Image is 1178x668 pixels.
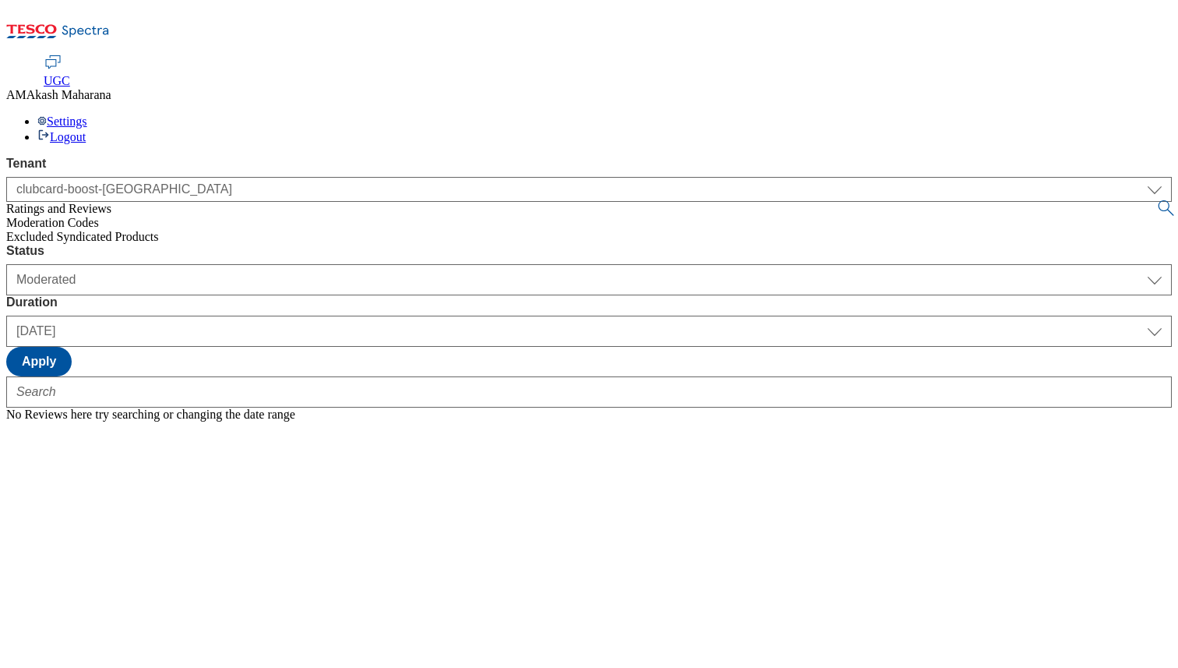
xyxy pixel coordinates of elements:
label: Duration [6,295,1172,309]
span: AM [6,88,26,101]
span: Ratings and Reviews [6,202,111,215]
input: Search [6,376,1172,408]
button: Apply [6,347,72,376]
label: Tenant [6,157,1172,171]
a: Logout [37,130,86,143]
div: No Reviews here try searching or changing the date range [6,408,1172,422]
a: Settings [37,115,87,128]
a: UGC [44,55,70,88]
span: Moderation Codes [6,216,99,229]
span: Excluded Syndicated Products [6,230,159,243]
span: Akash Maharana [26,88,111,101]
label: Status [6,244,1172,258]
span: UGC [44,74,70,87]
